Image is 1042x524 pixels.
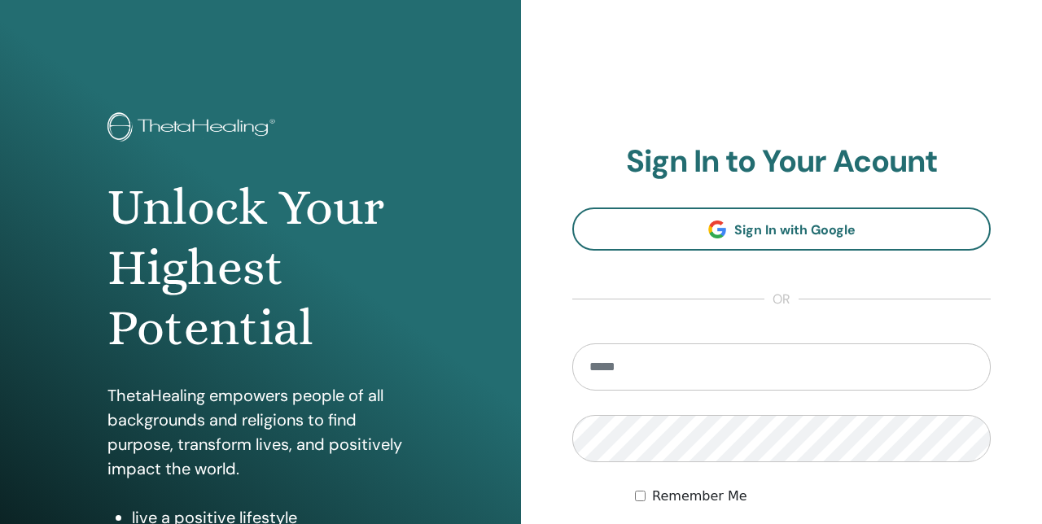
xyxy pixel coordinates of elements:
span: or [764,290,799,309]
h2: Sign In to Your Acount [572,143,991,181]
span: Sign In with Google [734,221,856,238]
label: Remember Me [652,487,747,506]
h1: Unlock Your Highest Potential [107,177,414,359]
a: Sign In with Google [572,207,991,251]
div: Keep me authenticated indefinitely or until I manually logout [635,487,991,506]
p: ThetaHealing empowers people of all backgrounds and religions to find purpose, transform lives, a... [107,383,414,481]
